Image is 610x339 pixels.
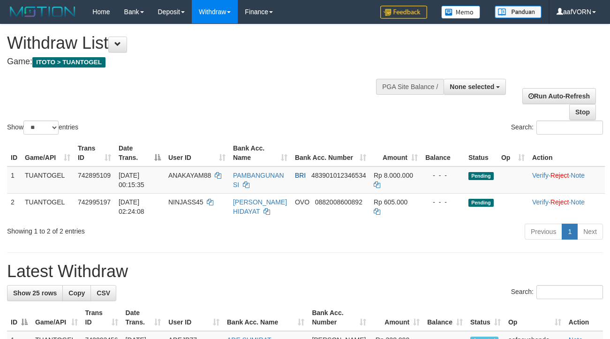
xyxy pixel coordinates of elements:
[31,304,82,331] th: Game/API: activate to sort column ascending
[467,304,505,331] th: Status: activate to sort column ascending
[295,172,306,179] span: BRI
[370,140,422,166] th: Amount: activate to sort column ascending
[13,289,57,297] span: Show 25 rows
[571,172,585,179] a: Note
[370,304,423,331] th: Amount: activate to sort column ascending
[291,140,370,166] th: Bank Acc. Number: activate to sort column ascending
[7,304,31,331] th: ID: activate to sort column descending
[380,6,427,19] img: Feedback.jpg
[562,224,578,240] a: 1
[468,172,494,180] span: Pending
[425,197,461,207] div: - - -
[522,88,596,104] a: Run Auto-Refresh
[168,198,203,206] span: NINJASS45
[376,79,444,95] div: PGA Site Balance /
[115,140,165,166] th: Date Trans.: activate to sort column descending
[495,6,542,18] img: panduan.png
[74,140,115,166] th: Trans ID: activate to sort column ascending
[444,79,506,95] button: None selected
[168,172,211,179] span: ANAKAYAM88
[32,57,105,68] span: ITOTO > TUANTOGEL
[7,34,397,53] h1: Withdraw List
[78,172,111,179] span: 742895109
[233,172,284,188] a: PAMBANGUNAN SI
[550,172,569,179] a: Reject
[23,121,59,135] select: Showentries
[122,304,165,331] th: Date Trans.: activate to sort column ascending
[374,198,407,206] span: Rp 605.000
[7,285,63,301] a: Show 25 rows
[450,83,494,90] span: None selected
[21,166,74,194] td: TUANTOGEL
[536,121,603,135] input: Search:
[511,121,603,135] label: Search:
[571,198,585,206] a: Note
[577,224,603,240] a: Next
[528,193,605,220] td: · ·
[62,285,91,301] a: Copy
[425,171,461,180] div: - - -
[165,304,223,331] th: User ID: activate to sort column ascending
[229,140,291,166] th: Bank Acc. Name: activate to sort column ascending
[7,262,603,281] h1: Latest Withdraw
[7,5,78,19] img: MOTION_logo.png
[532,198,549,206] a: Verify
[536,285,603,299] input: Search:
[511,285,603,299] label: Search:
[423,304,467,331] th: Balance: activate to sort column ascending
[468,199,494,207] span: Pending
[119,172,144,188] span: [DATE] 00:15:35
[295,198,309,206] span: OVO
[565,304,603,331] th: Action
[119,198,144,215] span: [DATE] 02:24:08
[528,140,605,166] th: Action
[465,140,497,166] th: Status
[525,224,562,240] a: Previous
[569,104,596,120] a: Stop
[7,166,21,194] td: 1
[90,285,116,301] a: CSV
[21,193,74,220] td: TUANTOGEL
[165,140,229,166] th: User ID: activate to sort column ascending
[532,172,549,179] a: Verify
[223,304,308,331] th: Bank Acc. Name: activate to sort column ascending
[82,304,122,331] th: Trans ID: activate to sort column ascending
[68,289,85,297] span: Copy
[550,198,569,206] a: Reject
[7,223,247,236] div: Showing 1 to 2 of 2 entries
[7,140,21,166] th: ID
[505,304,565,331] th: Op: activate to sort column ascending
[315,198,362,206] span: Copy 0882008600892 to clipboard
[422,140,465,166] th: Balance
[311,172,366,179] span: Copy 483901012346534 to clipboard
[233,198,287,215] a: [PERSON_NAME] HIDAYAT
[497,140,528,166] th: Op: activate to sort column ascending
[78,198,111,206] span: 742995197
[374,172,413,179] span: Rp 8.000.000
[7,193,21,220] td: 2
[308,304,370,331] th: Bank Acc. Number: activate to sort column ascending
[97,289,110,297] span: CSV
[441,6,481,19] img: Button%20Memo.svg
[21,140,74,166] th: Game/API: activate to sort column ascending
[7,57,397,67] h4: Game:
[7,121,78,135] label: Show entries
[528,166,605,194] td: · ·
